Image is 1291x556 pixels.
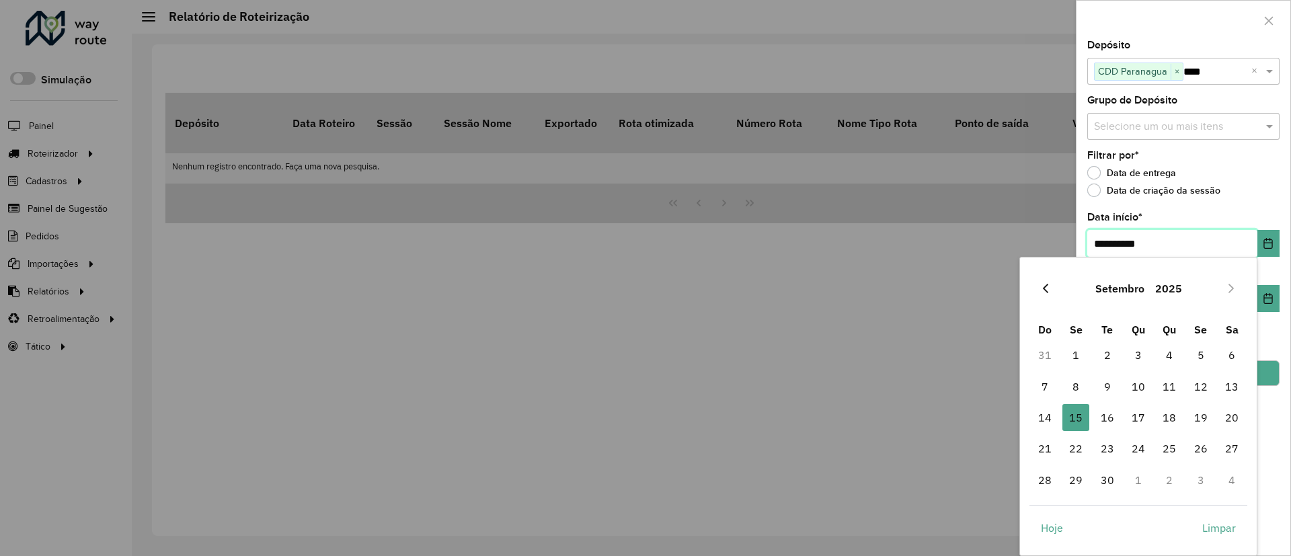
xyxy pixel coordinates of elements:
td: 2 [1091,340,1122,370]
button: Choose Date [1257,285,1280,312]
span: Se [1194,323,1207,336]
button: Hoje [1029,514,1074,541]
td: 10 [1123,371,1154,402]
td: 28 [1029,465,1060,495]
td: 3 [1123,340,1154,370]
td: 25 [1154,433,1185,464]
button: Choose Date [1257,230,1280,257]
td: 26 [1185,433,1216,464]
span: 13 [1218,373,1245,400]
td: 30 [1091,465,1122,495]
span: 28 [1031,467,1058,493]
td: 11 [1154,371,1185,402]
button: Choose Month [1090,272,1150,305]
button: Previous Month [1035,278,1056,299]
span: 4 [1156,342,1183,368]
td: 1 [1123,465,1154,495]
td: 14 [1029,402,1060,433]
td: 18 [1154,402,1185,433]
td: 7 [1029,371,1060,402]
td: 23 [1091,433,1122,464]
span: 19 [1187,404,1214,431]
span: 29 [1062,467,1089,493]
td: 13 [1216,371,1247,402]
td: 16 [1091,402,1122,433]
span: 27 [1218,435,1245,462]
td: 27 [1216,433,1247,464]
span: 22 [1062,435,1089,462]
label: Data de entrega [1087,166,1176,180]
span: × [1171,64,1183,80]
span: Clear all [1251,63,1263,79]
span: 11 [1156,373,1183,400]
span: 24 [1125,435,1152,462]
span: 8 [1062,373,1089,400]
span: 7 [1031,373,1058,400]
td: 6 [1216,340,1247,370]
button: Choose Year [1150,272,1187,305]
td: 2 [1154,465,1185,495]
span: 2 [1094,342,1121,368]
span: CDD Paranagua [1095,63,1171,79]
td: 5 [1185,340,1216,370]
label: Depósito [1087,37,1130,53]
td: 4 [1216,465,1247,495]
td: 21 [1029,433,1060,464]
td: 4 [1154,340,1185,370]
label: Data de criação da sessão [1087,184,1220,197]
span: 14 [1031,404,1058,431]
td: 19 [1185,402,1216,433]
span: 5 [1187,342,1214,368]
td: 17 [1123,402,1154,433]
span: Do [1038,323,1052,336]
span: 10 [1125,373,1152,400]
td: 12 [1185,371,1216,402]
label: Filtrar por [1087,147,1139,163]
span: Limpar [1202,520,1236,536]
span: Se [1070,323,1083,336]
span: 17 [1125,404,1152,431]
button: Next Month [1220,278,1242,299]
td: 1 [1060,340,1091,370]
span: 26 [1187,435,1214,462]
td: 8 [1060,371,1091,402]
span: 3 [1125,342,1152,368]
span: 23 [1094,435,1121,462]
span: 30 [1094,467,1121,493]
button: Limpar [1191,514,1247,541]
td: 3 [1185,465,1216,495]
span: 21 [1031,435,1058,462]
span: 6 [1218,342,1245,368]
td: 31 [1029,340,1060,370]
span: 16 [1094,404,1121,431]
td: 20 [1216,402,1247,433]
span: 18 [1156,404,1183,431]
span: Sa [1226,323,1239,336]
td: 9 [1091,371,1122,402]
span: 15 [1062,404,1089,431]
span: 25 [1156,435,1183,462]
span: 12 [1187,373,1214,400]
span: 1 [1062,342,1089,368]
span: 20 [1218,404,1245,431]
div: Choose Date [1019,257,1257,555]
span: Te [1101,323,1113,336]
label: Data início [1087,209,1142,225]
td: 22 [1060,433,1091,464]
span: Qu [1163,323,1176,336]
td: 15 [1060,402,1091,433]
span: 9 [1094,373,1121,400]
td: 29 [1060,465,1091,495]
span: Hoje [1041,520,1063,536]
td: 24 [1123,433,1154,464]
span: Qu [1132,323,1145,336]
label: Grupo de Depósito [1087,92,1177,108]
